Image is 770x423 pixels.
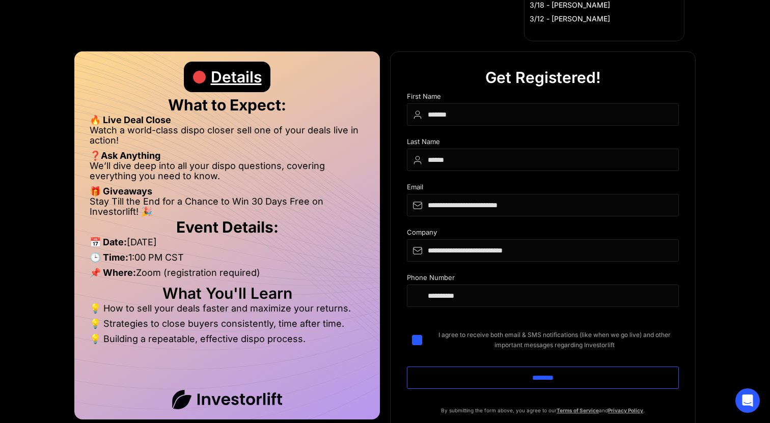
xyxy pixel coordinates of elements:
strong: 🔥 Live Deal Close [90,115,171,125]
strong: ❓Ask Anything [90,150,160,161]
li: 1:00 PM CST [90,252,365,268]
strong: 🕒 Time: [90,252,128,263]
li: Watch a world-class dispo closer sell one of your deals live in action! [90,125,365,151]
div: Company [407,229,679,239]
strong: 📌 Where: [90,267,136,278]
li: We’ll dive deep into all your dispo questions, covering everything you need to know. [90,161,365,186]
li: Zoom (registration required) [90,268,365,283]
div: Last Name [407,138,679,149]
strong: Event Details: [176,218,279,236]
li: [DATE] [90,237,365,252]
span: I agree to receive both email & SMS notifications (like when we go live) and other important mess... [430,330,679,350]
li: 💡 Strategies to close buyers consistently, time after time. [90,319,365,334]
strong: What to Expect: [168,96,286,114]
strong: 📅 Date: [90,237,127,247]
div: First Name [407,93,679,103]
li: 💡 How to sell your deals faster and maximize your returns. [90,303,365,319]
div: Open Intercom Messenger [735,388,760,413]
a: Privacy Policy [608,407,643,413]
div: Get Registered! [485,62,601,93]
div: Details [211,62,262,92]
a: Terms of Service [557,407,599,413]
form: DIspo Day Main Form [407,93,679,405]
li: Stay Till the End for a Chance to Win 30 Days Free on Investorlift! 🎉 [90,196,365,217]
p: By submitting the form above, you agree to our and . [407,405,679,415]
div: Email [407,183,679,194]
h2: What You'll Learn [90,288,365,298]
li: 💡 Building a repeatable, effective dispo process. [90,334,365,344]
div: Phone Number [407,274,679,285]
strong: 🎁 Giveaways [90,186,152,196]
